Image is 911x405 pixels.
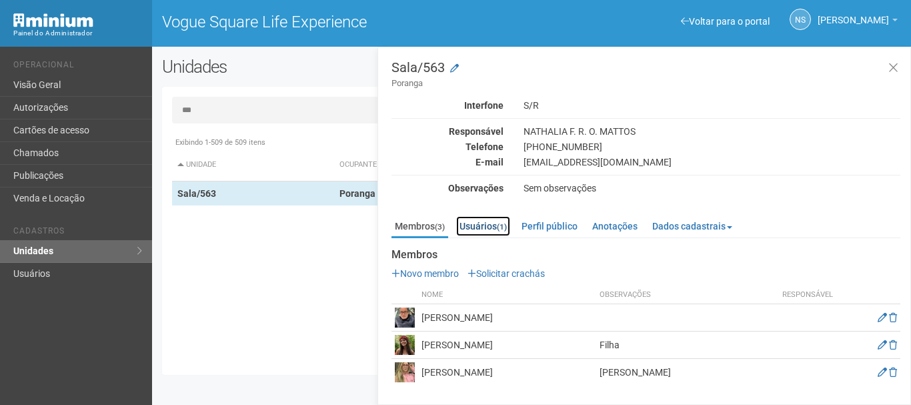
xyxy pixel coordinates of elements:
[514,125,910,137] div: NATHALIA F. R. O. MATTOS
[774,286,841,304] th: Responsável
[13,226,142,240] li: Cadastros
[456,216,510,236] a: Usuários(1)
[514,99,910,111] div: S/R
[518,216,581,236] a: Perfil público
[418,304,596,332] td: [PERSON_NAME]
[172,149,335,181] th: Unidade: activate to sort column descending
[381,156,514,168] div: E-mail
[790,9,811,30] a: NS
[381,182,514,194] div: Observações
[395,362,415,382] img: user.png
[681,16,770,27] a: Voltar para o portal
[391,216,448,238] a: Membros(3)
[514,182,910,194] div: Sem observações
[395,335,415,355] img: user.png
[418,332,596,359] td: [PERSON_NAME]
[596,286,774,304] th: Observações
[381,99,514,111] div: Interfone
[395,308,415,328] img: user.png
[391,249,900,261] strong: Membros
[649,216,736,236] a: Dados cadastrais
[177,188,216,199] strong: Sala/563
[497,222,507,232] small: (1)
[596,332,774,359] td: Filha
[13,27,142,39] div: Painel do Administrador
[889,340,897,350] a: Excluir membro
[334,149,632,181] th: Ocupante: activate to sort column ascending
[172,137,891,149] div: Exibindo 1-509 de 509 itens
[889,312,897,323] a: Excluir membro
[596,359,774,386] td: [PERSON_NAME]
[13,60,142,74] li: Operacional
[435,222,445,232] small: (3)
[381,141,514,153] div: Telefone
[381,125,514,137] div: Responsável
[878,312,887,323] a: Editar membro
[162,13,522,31] h1: Vogue Square Life Experience
[450,62,459,75] a: Modificar a unidade
[391,77,900,89] small: Poranga
[878,340,887,350] a: Editar membro
[339,188,375,199] strong: Poranga
[889,367,897,378] a: Excluir membro
[818,2,889,25] span: Nicolle Silva
[162,57,458,77] h2: Unidades
[418,286,596,304] th: Nome
[514,156,910,168] div: [EMAIL_ADDRESS][DOMAIN_NAME]
[13,13,93,27] img: Minium
[878,367,887,378] a: Editar membro
[818,17,898,27] a: [PERSON_NAME]
[468,268,545,279] a: Solicitar crachás
[418,359,596,386] td: [PERSON_NAME]
[391,268,459,279] a: Novo membro
[391,61,900,89] h3: Sala/563
[589,216,641,236] a: Anotações
[514,141,910,153] div: [PHONE_NUMBER]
